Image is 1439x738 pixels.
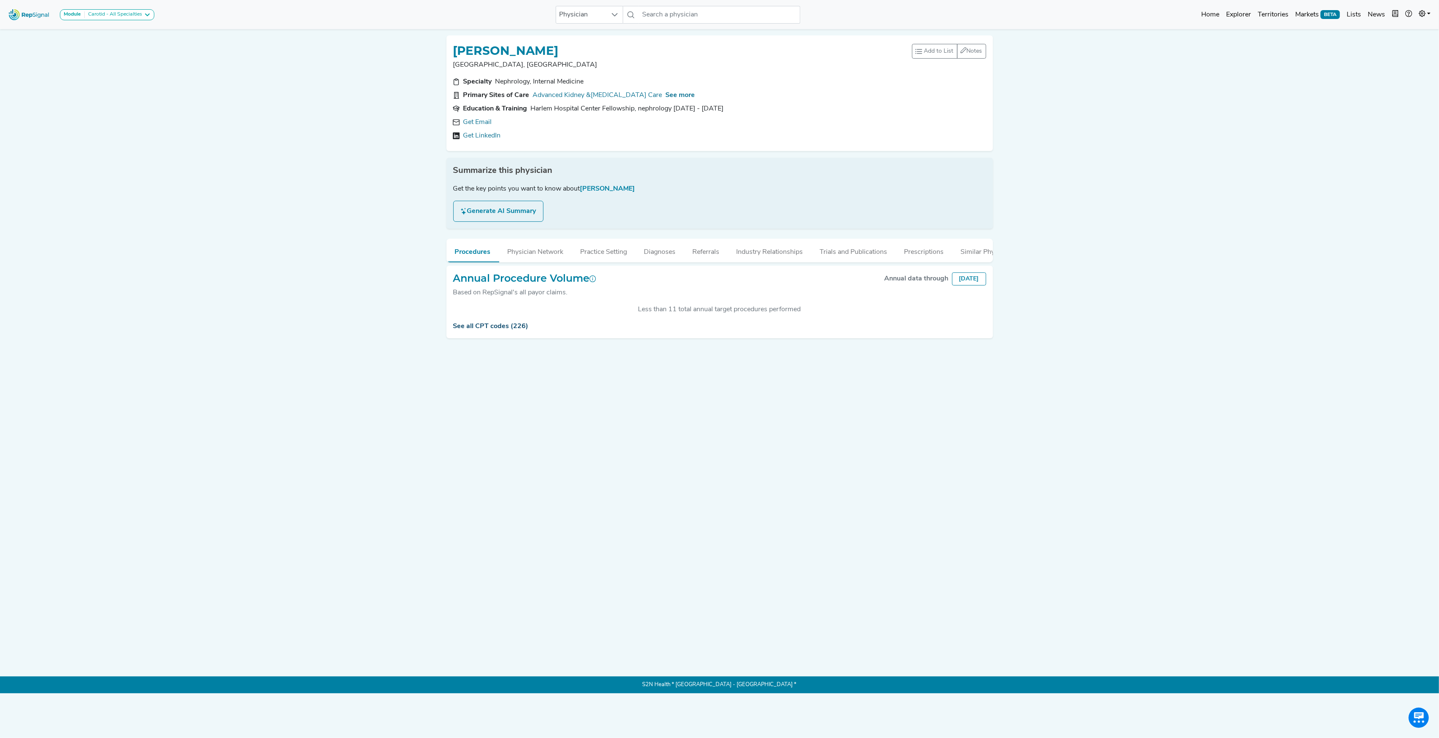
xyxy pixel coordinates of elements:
[60,9,154,20] button: ModuleCarotid - All Specialties
[912,44,986,59] div: toolbar
[812,239,896,261] button: Trials and Publications
[1223,6,1254,23] a: Explorer
[952,272,986,286] div: [DATE]
[572,239,636,261] button: Practice Setting
[885,274,949,284] div: Annual data through
[453,60,912,70] p: [GEOGRAPHIC_DATA], [GEOGRAPHIC_DATA]
[666,92,695,99] span: See more
[1198,6,1223,23] a: Home
[453,323,529,330] a: See all CPT codes (226)
[636,239,684,261] button: Diagnoses
[453,272,597,285] h2: Annual Procedure Volume
[453,184,986,194] div: Get the key points you want to know about
[64,12,81,17] strong: Module
[957,44,986,59] button: Notes
[728,239,812,261] button: Industry Relationships
[684,239,728,261] button: Referrals
[453,288,597,298] div: Based on RepSignal's all payor claims.
[453,304,986,315] div: Less than 11 total annual target procedures performed
[896,239,952,261] button: Prescriptions
[495,77,584,87] div: Nephrology, Internal Medicine
[499,239,572,261] button: Physician Network
[531,104,724,114] div: Harlem Hospital Center Fellowship, nephrology 2008 - 2010
[453,164,553,177] span: Summarize this physician
[85,11,142,18] div: Carotid - All Specialties
[556,6,607,23] span: Physician
[453,201,543,222] button: Generate AI Summary
[446,676,993,693] p: S2N Health * [GEOGRAPHIC_DATA] - [GEOGRAPHIC_DATA] *
[463,77,492,87] div: Specialty
[952,239,1024,261] button: Similar Physicians
[580,186,635,192] span: [PERSON_NAME]
[463,117,492,127] a: Get Email
[453,44,559,58] h1: [PERSON_NAME]
[912,44,958,59] button: Add to List
[1364,6,1388,23] a: News
[463,90,530,100] div: Primary Sites of Care
[463,104,527,114] div: Education & Training
[446,239,499,262] button: Procedures
[1388,6,1402,23] button: Intel Book
[967,48,982,54] span: Notes
[924,47,954,56] span: Add to List
[1292,6,1343,23] a: MarketsBETA
[1343,6,1364,23] a: Lists
[533,90,662,100] a: Advanced Kidney &[MEDICAL_DATA] Care
[1254,6,1292,23] a: Territories
[463,131,501,141] a: Get LinkedIn
[639,6,800,24] input: Search a physician
[1321,10,1340,19] span: BETA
